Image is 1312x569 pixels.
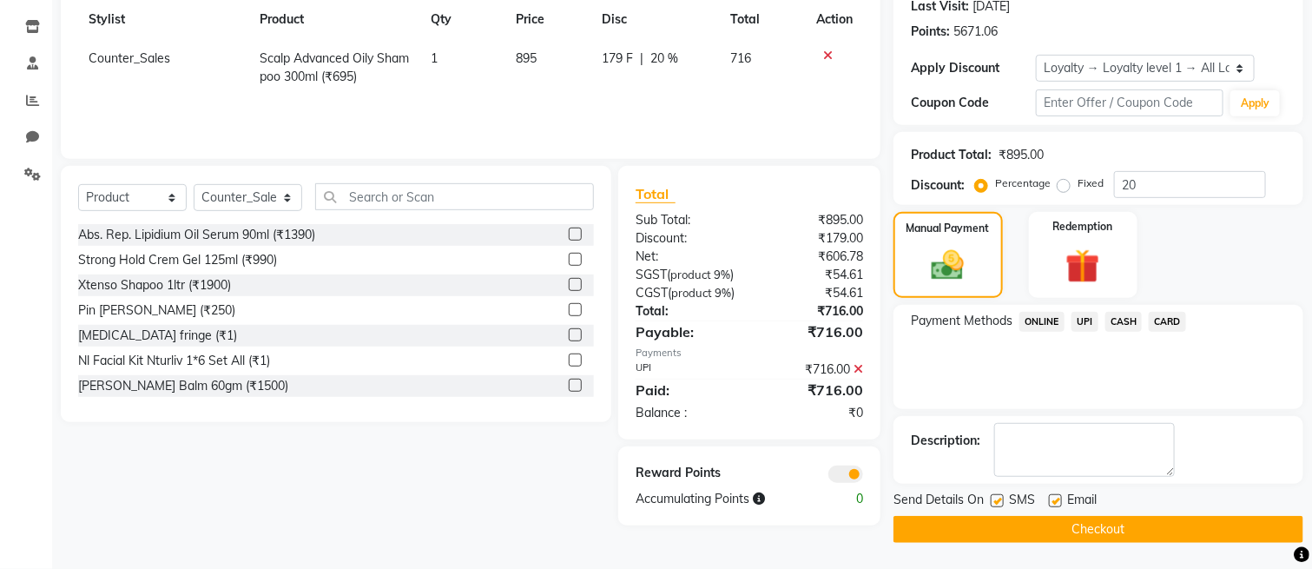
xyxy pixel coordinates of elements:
[640,50,643,68] span: |
[315,183,594,210] input: Search or Scan
[813,490,876,508] div: 0
[650,50,678,68] span: 20 %
[1230,90,1280,116] button: Apply
[636,185,676,203] span: Total
[670,268,711,281] span: product
[623,464,749,483] div: Reward Points
[623,284,749,302] div: ( )
[714,268,730,281] span: 9%
[1055,245,1111,288] img: _gift.svg
[749,266,876,284] div: ₹54.61
[999,146,1044,164] div: ₹895.00
[623,361,749,379] div: UPI
[893,516,1303,543] button: Checkout
[623,248,749,266] div: Net:
[78,276,231,294] div: Xtenso Shapoo 1ltr (₹1900)
[1036,89,1223,116] input: Enter Offer / Coupon Code
[636,285,668,301] span: CGST
[623,490,813,508] div: Accumulating Points
[911,312,1012,330] span: Payment Methods
[749,321,876,342] div: ₹716.00
[623,321,749,342] div: Payable:
[78,251,277,269] div: Strong Hold Crem Gel 125ml (₹990)
[953,23,998,41] div: 5671.06
[89,50,170,66] span: Counter_Sales
[911,59,1036,77] div: Apply Discount
[749,361,876,379] div: ₹716.00
[1009,491,1035,513] span: SMS
[602,50,633,68] span: 179 F
[921,247,974,284] img: _cash.svg
[749,302,876,321] div: ₹716.00
[1067,491,1097,513] span: Email
[730,50,751,66] span: 716
[623,266,749,284] div: ( )
[431,50,438,66] span: 1
[749,229,876,248] div: ₹179.00
[623,229,749,248] div: Discount:
[1149,312,1186,332] span: CARD
[1071,312,1098,332] span: UPI
[78,327,237,345] div: [MEDICAL_DATA] fringe (₹1)
[623,380,749,400] div: Paid:
[516,50,537,66] span: 895
[893,491,984,513] span: Send Details On
[911,146,992,164] div: Product Total:
[78,377,288,395] div: [PERSON_NAME] Balm 60gm (₹1500)
[1019,312,1065,332] span: ONLINE
[78,352,270,370] div: Nl Facial Kit Nturliv 1*6 Set All (₹1)
[260,50,410,84] span: Scalp Advanced Oily Shampoo 300ml (₹695)
[911,432,980,450] div: Description:
[623,302,749,321] div: Total:
[1078,175,1104,191] label: Fixed
[911,94,1036,112] div: Coupon Code
[78,226,315,244] div: Abs. Rep. Lipidium Oil Serum 90ml (₹1390)
[623,211,749,229] div: Sub Total:
[715,286,731,300] span: 9%
[636,346,863,361] div: Payments
[78,301,235,320] div: Pin [PERSON_NAME] (₹250)
[907,221,990,236] label: Manual Payment
[1053,219,1113,235] label: Redemption
[749,380,876,400] div: ₹716.00
[749,211,876,229] div: ₹895.00
[671,286,712,300] span: product
[911,176,965,195] div: Discount:
[911,23,950,41] div: Points:
[749,248,876,266] div: ₹606.78
[623,404,749,422] div: Balance :
[995,175,1051,191] label: Percentage
[1105,312,1143,332] span: CASH
[749,404,876,422] div: ₹0
[749,284,876,302] div: ₹54.61
[636,267,667,282] span: SGST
